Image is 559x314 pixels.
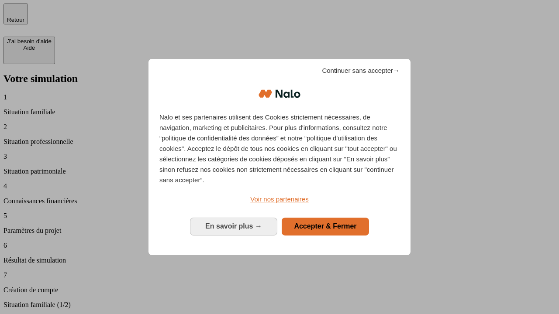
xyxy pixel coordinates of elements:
p: Nalo et ses partenaires utilisent des Cookies strictement nécessaires, de navigation, marketing e... [159,112,400,185]
span: Accepter & Fermer [294,222,356,230]
span: En savoir plus → [205,222,262,230]
a: Voir nos partenaires [159,194,400,205]
button: En savoir plus: Configurer vos consentements [190,218,277,235]
div: Bienvenue chez Nalo Gestion du consentement [148,59,411,255]
img: Logo [259,81,300,107]
span: Voir nos partenaires [250,195,308,203]
button: Accepter & Fermer: Accepter notre traitement des données et fermer [282,218,369,235]
span: Continuer sans accepter→ [322,65,400,76]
